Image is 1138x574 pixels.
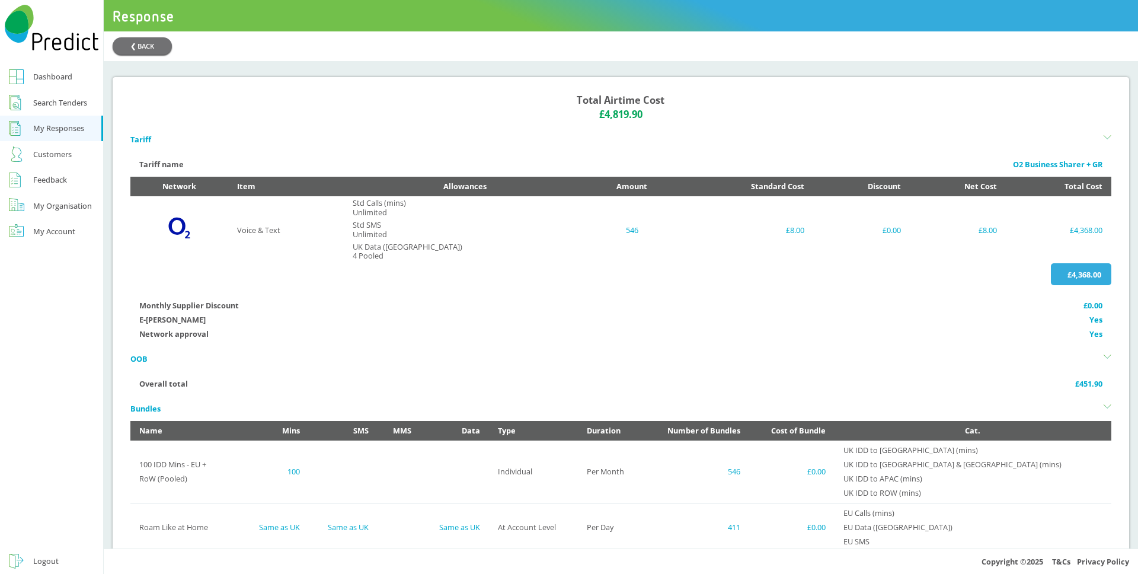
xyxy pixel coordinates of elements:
div: Monthly Supplier Discount [139,298,239,312]
span: £4,819.90 [599,107,642,122]
div: Discount [822,179,901,193]
td: Individual [489,441,578,503]
div: Std Calls (mins) [353,199,406,208]
div: 411 [652,520,741,534]
div: 100 IDD Mins - EU + RoW (Pooled) [139,457,215,486]
div: UK Data ([GEOGRAPHIC_DATA]) [353,243,462,251]
div: £451.90 [1075,377,1102,391]
div: O2 Business Sharer + GR [1013,157,1102,171]
div: Dashboard [33,69,72,84]
div: £4,368.00 [1051,263,1111,285]
td: Per Day [578,503,642,551]
div: Cat. [843,423,1102,438]
div: Yes [1089,312,1102,327]
div: Name [139,423,231,438]
div: UK IDD to ROW (mins) [843,486,1102,500]
div: Overall total [139,377,188,391]
div: Customers [33,147,72,161]
div: EU Data ([GEOGRAPHIC_DATA]) [843,520,1102,534]
a: T&Cs [1052,556,1070,567]
div: Type [498,423,569,438]
div: Unlimited [353,230,387,239]
div: Roam Like at Home [139,520,215,534]
div: 546 [652,464,741,479]
div: My Responses [33,121,84,135]
td: Per Month [578,441,642,503]
li: Bundles [130,396,1111,421]
div: UK IDD to [GEOGRAPHIC_DATA] (mins) [843,443,1102,457]
div: Copyright © 2025 [104,549,1138,574]
div: £8.00 [919,223,996,237]
div: £0.00 [822,223,901,237]
div: Tariff name [139,157,184,171]
div: MMS [386,423,411,438]
div: EU Calls (mins) [843,506,1102,520]
div: £0.00 [1083,298,1102,312]
li: Tariff [130,127,1111,152]
div: My Organisation [33,199,92,213]
div: Total Cost [1015,179,1102,193]
div: Same as UK [318,520,369,534]
div: £8.00 [687,223,804,237]
li: OOB [130,346,1111,371]
div: Number of Bundles [652,423,741,438]
p: Total Airtime Cost [577,93,664,107]
div: Standard Cost [687,179,804,193]
div: £0.00 [758,520,825,534]
div: Cost of Bundle [758,423,825,438]
div: 4 Pooled [353,251,462,260]
div: Mins [249,423,300,438]
div: Duration [587,423,634,438]
div: EU SMS [843,534,1102,549]
div: Net Cost [919,179,996,193]
div: Logout [33,554,59,568]
div: Feedback [33,173,67,187]
div: £0.00 [758,464,825,479]
a: Privacy Policy [1077,556,1129,567]
td: Voice & Text [228,196,344,264]
td: At Account Level [489,503,578,551]
div: Item [237,179,335,193]
div: Std SMS [353,221,387,229]
div: E-[PERSON_NAME] [139,312,206,327]
div: £4,368.00 [1015,223,1102,237]
button: ❮ BACK [113,37,172,55]
div: Unlimited [353,208,406,217]
div: Same as UK [429,520,480,534]
div: 546 [594,223,669,237]
div: SMS [318,423,369,438]
div: Same as UK [249,520,300,534]
div: UK IDD to APAC (mins) [843,471,1102,486]
div: Network approval [139,327,209,341]
div: Yes [1089,327,1102,341]
div: Amount [594,179,669,193]
div: 100 [249,464,300,479]
div: UK IDD to [GEOGRAPHIC_DATA] & [GEOGRAPHIC_DATA] (mins) [843,457,1102,471]
div: Network [139,179,219,193]
div: Search Tenders [33,95,87,110]
div: My Account [33,224,75,238]
img: Predict Mobile [5,5,99,51]
div: Allowances [353,179,577,193]
div: Data [429,423,480,438]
